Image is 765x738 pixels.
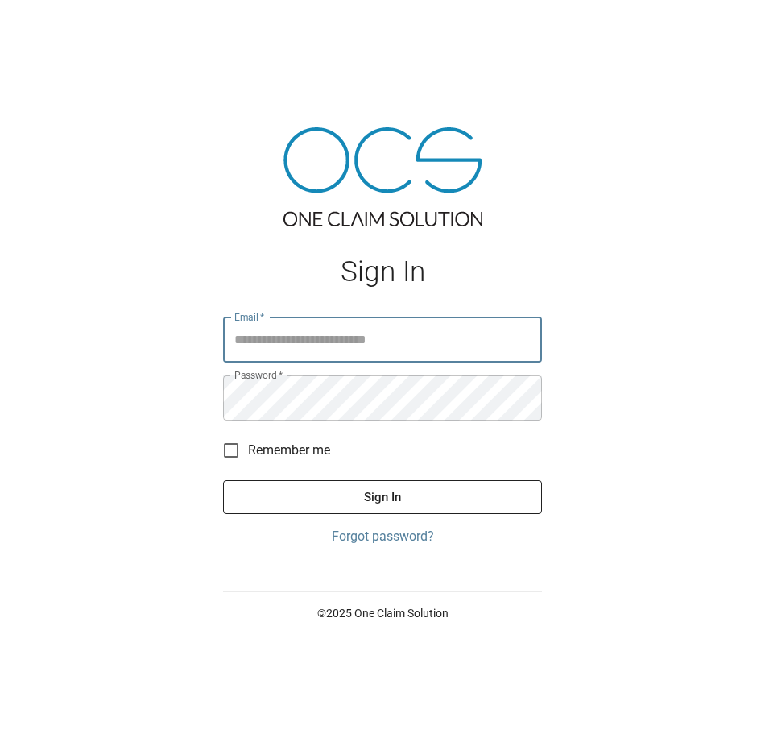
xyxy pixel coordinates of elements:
[283,127,482,226] img: ocs-logo-tra.png
[19,10,84,42] img: ocs-logo-white-transparent.png
[223,480,542,514] button: Sign In
[234,368,283,382] label: Password
[223,527,542,546] a: Forgot password?
[234,310,265,324] label: Email
[223,605,542,621] p: © 2025 One Claim Solution
[248,441,330,460] span: Remember me
[223,255,542,288] h1: Sign In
